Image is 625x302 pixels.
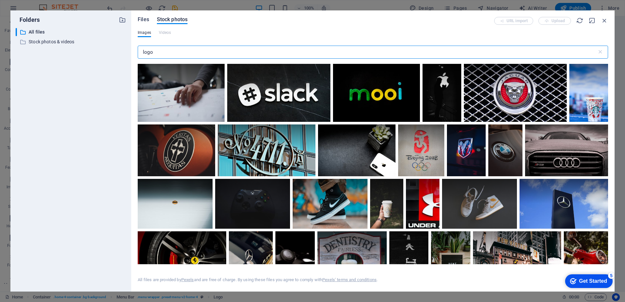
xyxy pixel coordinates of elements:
[601,17,608,24] i: Close
[322,277,377,282] a: Pexels’ terms and conditions
[576,17,583,24] i: Reload
[16,16,40,24] p: Folders
[19,7,47,13] div: Get Started
[138,46,597,59] input: Search
[29,38,114,46] p: Stock photos & videos
[5,3,53,17] div: Get Started 5 items remaining, 0% complete
[138,16,149,23] span: Files
[157,16,187,23] span: Stock photos
[48,1,55,8] div: 5
[181,277,194,282] a: Pexels
[119,16,126,23] i: Create new folder
[16,28,17,36] div: ​
[159,29,171,36] span: This file type is not supported by this element
[589,17,596,24] i: Minimize
[138,277,378,283] div: All files are provided by and are free of charge. By using these files you agree to comply with .
[16,38,126,46] div: Stock photos & videos
[138,29,151,36] span: Images
[29,28,114,36] p: All files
